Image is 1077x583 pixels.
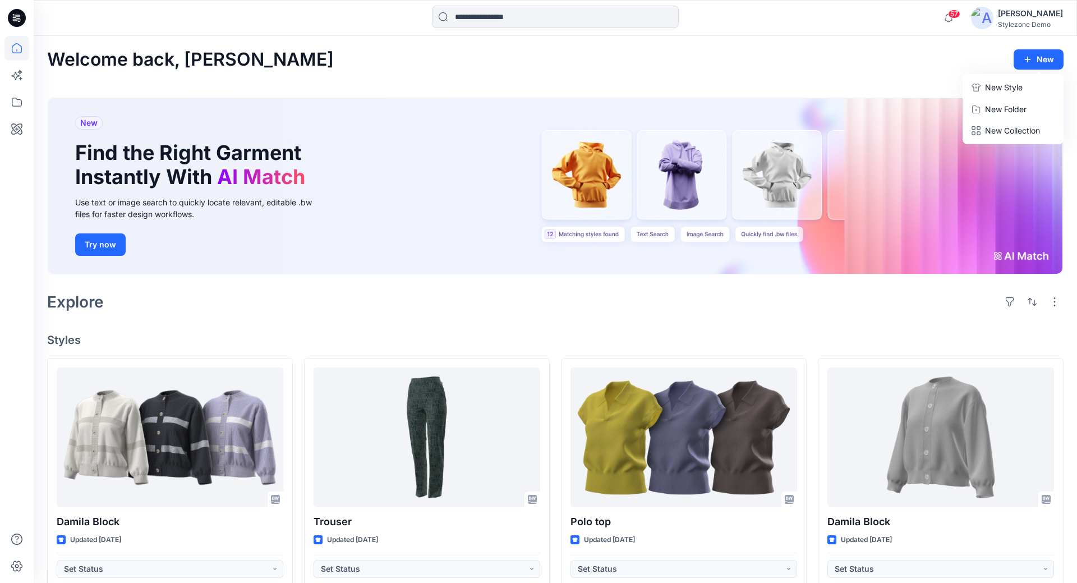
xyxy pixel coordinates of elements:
[1014,49,1064,70] button: New
[75,233,126,256] button: Try now
[841,534,892,546] p: Updated [DATE]
[584,534,635,546] p: Updated [DATE]
[985,81,1023,94] p: New Style
[570,368,797,507] a: Polo top
[985,124,1040,137] p: New Collection
[827,368,1054,507] a: Damila Block
[314,514,540,530] p: Trouser
[314,368,540,507] a: Trouser
[47,293,104,311] h2: Explore
[998,20,1063,29] div: Stylezone Demo
[998,7,1063,20] div: [PERSON_NAME]
[827,514,1054,530] p: Damila Block
[70,534,121,546] p: Updated [DATE]
[80,116,98,130] span: New
[57,368,283,507] a: Damila Block
[47,49,334,70] h2: Welcome back, [PERSON_NAME]
[75,196,328,220] div: Use text or image search to quickly locate relevant, editable .bw files for faster design workflows.
[75,141,311,189] h1: Find the Right Garment Instantly With
[965,76,1061,99] a: New Style
[57,514,283,530] p: Damila Block
[217,164,305,189] span: AI Match
[570,514,797,530] p: Polo top
[327,534,378,546] p: Updated [DATE]
[948,10,960,19] span: 57
[985,103,1027,115] p: New Folder
[971,7,993,29] img: avatar
[47,333,1064,347] h4: Styles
